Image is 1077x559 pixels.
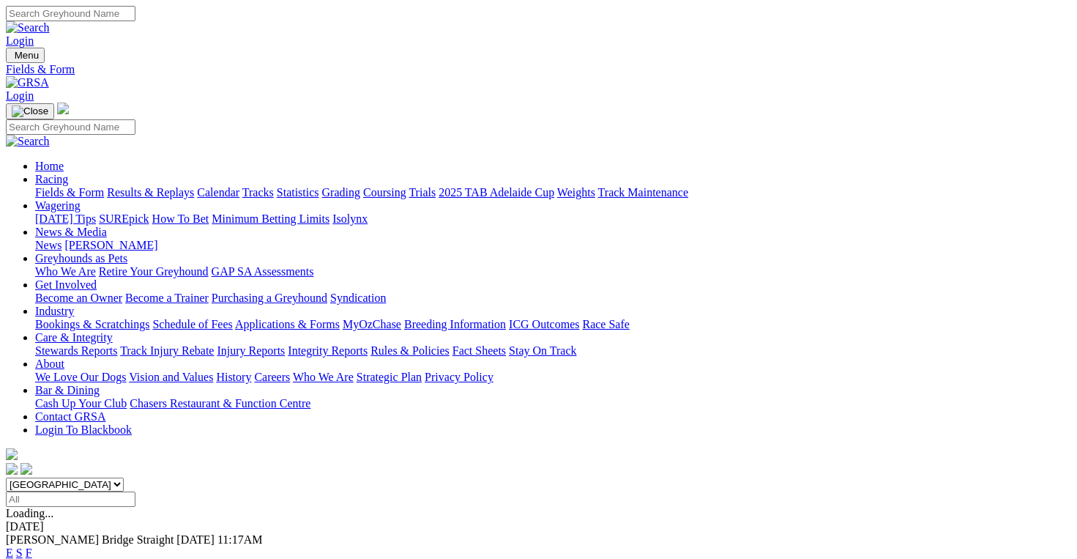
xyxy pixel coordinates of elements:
div: Greyhounds as Pets [35,265,1071,278]
a: Fields & Form [35,186,104,199]
a: Rules & Policies [370,344,450,357]
a: SUREpick [99,212,149,225]
span: Loading... [6,507,53,519]
a: How To Bet [152,212,209,225]
a: Trials [409,186,436,199]
div: Industry [35,318,1071,331]
img: logo-grsa-white.png [6,448,18,460]
a: Statistics [277,186,319,199]
a: Cash Up Your Club [35,397,127,410]
span: 11:17AM [217,533,263,546]
a: Race Safe [582,318,629,330]
a: History [216,371,251,383]
a: Become a Trainer [125,292,209,304]
a: We Love Our Dogs [35,371,126,383]
a: News [35,239,62,251]
a: Weights [557,186,595,199]
input: Search [6,119,135,135]
a: Chasers Restaurant & Function Centre [130,397,310,410]
div: Care & Integrity [35,344,1071,358]
a: Who We Are [35,265,96,278]
button: Toggle navigation [6,103,54,119]
a: Contact GRSA [35,410,105,423]
a: Vision and Values [129,371,213,383]
a: Grading [322,186,360,199]
span: [PERSON_NAME] Bridge Straight [6,533,174,546]
a: Become an Owner [35,292,122,304]
a: Purchasing a Greyhound [212,292,327,304]
div: Get Involved [35,292,1071,305]
a: Fields & Form [6,63,1071,76]
a: Breeding Information [404,318,506,330]
a: GAP SA Assessments [212,265,314,278]
a: Bookings & Scratchings [35,318,149,330]
a: [DATE] Tips [35,212,96,225]
input: Search [6,6,135,21]
a: Isolynx [332,212,368,225]
div: About [35,371,1071,384]
img: GRSA [6,76,49,89]
a: Injury Reports [217,344,285,357]
a: Get Involved [35,278,97,291]
a: Who We Are [293,371,354,383]
img: Search [6,135,50,148]
a: Track Maintenance [598,186,688,199]
a: Stewards Reports [35,344,117,357]
a: Applications & Forms [235,318,340,330]
a: Integrity Reports [288,344,368,357]
a: About [35,358,64,370]
a: [PERSON_NAME] [64,239,157,251]
a: ICG Outcomes [509,318,579,330]
a: Careers [254,371,290,383]
div: Bar & Dining [35,397,1071,410]
img: twitter.svg [21,463,32,475]
a: S [16,547,23,559]
a: Greyhounds as Pets [35,252,127,264]
a: Wagering [35,199,81,212]
a: Racing [35,173,68,185]
a: 2025 TAB Adelaide Cup [439,186,554,199]
button: Toggle navigation [6,48,45,63]
a: Bar & Dining [35,384,100,396]
img: Close [12,105,48,117]
a: Track Injury Rebate [120,344,214,357]
div: Racing [35,186,1071,199]
img: logo-grsa-white.png [57,103,69,114]
div: News & Media [35,239,1071,252]
a: Login [6,89,34,102]
a: Schedule of Fees [152,318,232,330]
a: Results & Replays [107,186,194,199]
input: Select date [6,492,135,507]
a: Retire Your Greyhound [99,265,209,278]
a: News & Media [35,226,107,238]
a: E [6,547,13,559]
a: Fact Sheets [452,344,506,357]
a: Industry [35,305,74,317]
a: Coursing [363,186,406,199]
a: Tracks [242,186,274,199]
span: Menu [15,50,39,61]
img: facebook.svg [6,463,18,475]
a: Login [6,34,34,47]
a: Privacy Policy [425,371,493,383]
div: [DATE] [6,520,1071,533]
span: [DATE] [176,533,215,546]
a: Home [35,160,64,172]
a: Minimum Betting Limits [212,212,329,225]
a: Syndication [330,292,386,304]
div: Wagering [35,212,1071,226]
a: Strategic Plan [357,371,422,383]
a: MyOzChase [343,318,401,330]
a: Stay On Track [509,344,576,357]
a: F [26,547,32,559]
img: Search [6,21,50,34]
a: Care & Integrity [35,331,113,344]
a: Calendar [197,186,239,199]
a: Login To Blackbook [35,423,132,436]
